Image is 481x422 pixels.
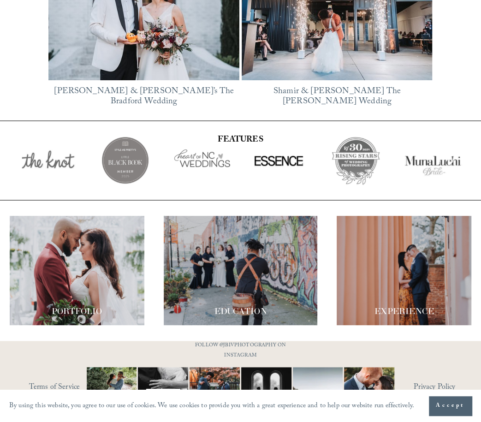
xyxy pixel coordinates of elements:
span: EDUCATION [214,306,267,316]
a: Terms of Service [29,380,106,395]
strong: FEATURES [218,133,263,148]
img: A lot of couples get nervous in front of the camera and that&rsquo;s completely normal. You&rsquo... [332,367,407,417]
button: Accept [429,396,472,416]
span: PORTFOLIO [52,306,102,316]
a: Shamir & [PERSON_NAME] The [PERSON_NAME] Wedding [273,85,401,109]
span: EXPERIENCE [374,306,434,316]
span: Accept [436,401,465,410]
img: Two #WideShotWednesdays Two totally different vibes. Which side are you&mdash;are you into that b... [280,367,356,417]
p: FOLLOW @JBIVPHOTOGRAPHY ON INSTAGRAM [183,341,298,361]
p: By using this website, you agree to our use of cookies. We use cookies to provide you with a grea... [9,399,414,413]
a: Privacy Policy [414,380,471,395]
img: Let&rsquo;s talk about poses for your wedding day! It doesn&rsquo;t have to be complicated, somet... [125,367,201,417]
img: You just need the right photographer that matches your vibe 📷🎉 #RaleighWeddingPhotographer [181,367,248,417]
a: [PERSON_NAME] & [PERSON_NAME]’s The Bradford Wedding [54,85,234,109]
img: Black &amp; White appreciation post. 😍😍 ⠀⠀⠀⠀⠀⠀⠀⠀⠀ I don&rsquo;t care what anyone says black and w... [233,367,300,417]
